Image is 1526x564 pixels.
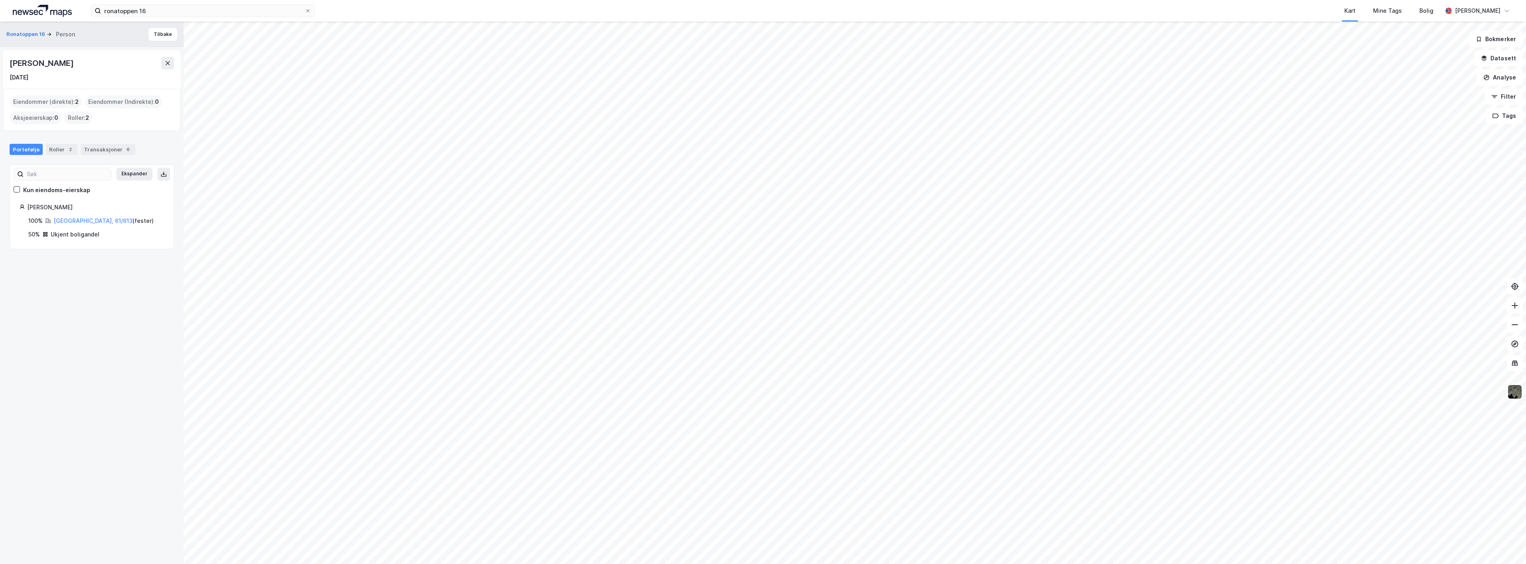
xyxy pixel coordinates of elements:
[10,111,61,124] div: Aksjeeierskap :
[1373,6,1402,16] div: Mine Tags
[10,73,28,82] div: [DATE]
[1344,6,1356,16] div: Kart
[1419,6,1433,16] div: Bolig
[56,30,75,39] div: Person
[28,216,43,226] div: 100%
[1469,31,1523,47] button: Bokmerker
[51,230,99,239] div: Ukjent boligandel
[27,203,164,212] div: [PERSON_NAME]
[75,97,79,107] span: 2
[10,57,75,70] div: [PERSON_NAME]
[1476,70,1523,85] button: Analyse
[54,113,58,123] span: 0
[28,230,40,239] div: 50%
[1507,384,1522,399] img: 9k=
[1484,89,1523,105] button: Filter
[13,5,72,17] img: logo.a4113a55bc3d86da70a041830d287a7e.svg
[66,145,74,153] div: 2
[101,5,305,17] input: Søk på adresse, matrikkel, gårdeiere, leietakere eller personer
[1486,526,1526,564] div: Kontrollprogram for chat
[46,144,77,155] div: Roller
[54,216,154,226] div: ( fester )
[10,95,82,108] div: Eiendommer (direkte) :
[24,168,111,180] input: Søk
[85,95,162,108] div: Eiendommer (Indirekte) :
[1486,526,1526,564] iframe: Chat Widget
[1486,108,1523,124] button: Tags
[124,145,132,153] div: 6
[1455,6,1500,16] div: [PERSON_NAME]
[1474,50,1523,66] button: Datasett
[149,28,177,41] button: Tilbake
[65,111,92,124] div: Roller :
[81,144,135,155] div: Transaksjoner
[23,185,90,195] div: Kun eiendoms-eierskap
[10,144,43,155] div: Portefølje
[54,217,133,224] a: [GEOGRAPHIC_DATA], 61/613
[6,30,47,38] button: Ronatoppen 16
[155,97,159,107] span: 0
[116,168,153,181] button: Ekspander
[85,113,89,123] span: 2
